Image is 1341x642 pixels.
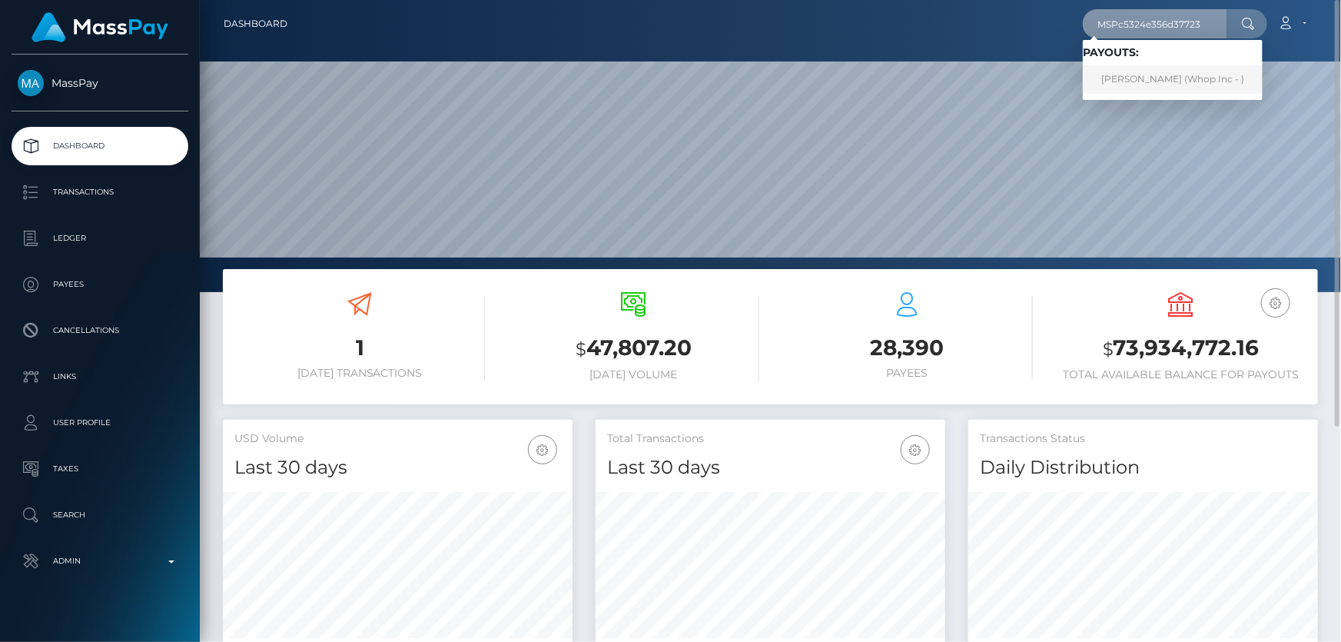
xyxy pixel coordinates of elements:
[12,127,188,165] a: Dashboard
[1103,338,1114,360] small: $
[782,367,1033,380] h6: Payees
[12,311,188,350] a: Cancellations
[234,333,485,363] h3: 1
[980,454,1306,481] h4: Daily Distribution
[32,12,168,42] img: MassPay Logo
[12,542,188,580] a: Admin
[12,173,188,211] a: Transactions
[234,431,561,447] h5: USD Volume
[234,454,561,481] h4: Last 30 days
[18,273,182,296] p: Payees
[234,367,485,380] h6: [DATE] Transactions
[18,504,182,527] p: Search
[12,450,188,488] a: Taxes
[1056,333,1306,364] h3: 73,934,772.16
[607,454,934,481] h4: Last 30 days
[18,411,182,434] p: User Profile
[18,365,182,388] p: Links
[18,135,182,158] p: Dashboard
[1083,46,1263,59] h6: Payouts:
[1083,9,1227,38] input: Search...
[12,76,188,90] span: MassPay
[12,496,188,534] a: Search
[18,70,44,96] img: MassPay
[508,333,758,364] h3: 47,807.20
[1056,368,1306,381] h6: Total Available Balance for Payouts
[1083,65,1263,94] a: [PERSON_NAME] (Whop Inc - )
[12,265,188,304] a: Payees
[980,431,1306,447] h5: Transactions Status
[782,333,1033,363] h3: 28,390
[607,431,934,447] h5: Total Transactions
[12,358,188,396] a: Links
[18,227,182,250] p: Ledger
[224,8,287,40] a: Dashboard
[18,457,182,481] p: Taxes
[576,338,586,360] small: $
[12,219,188,258] a: Ledger
[18,181,182,204] p: Transactions
[18,550,182,573] p: Admin
[18,319,182,342] p: Cancellations
[12,404,188,442] a: User Profile
[508,368,758,381] h6: [DATE] Volume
